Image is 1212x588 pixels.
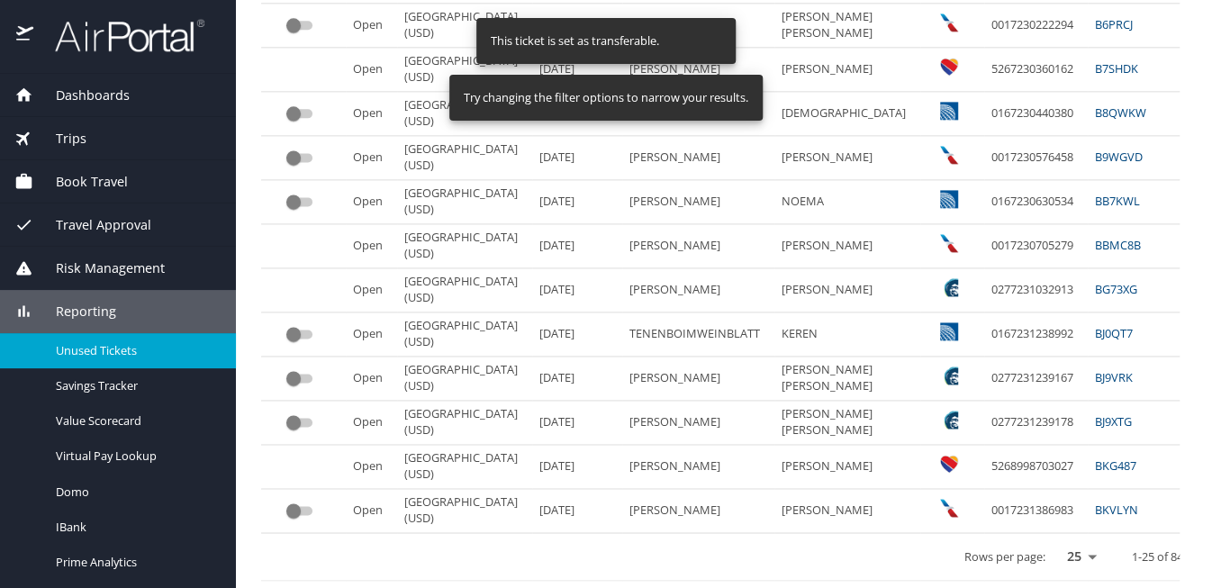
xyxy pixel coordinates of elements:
[16,18,35,53] img: icon-airportal.png
[940,58,958,76] img: Southwest Airlines
[33,302,116,321] span: Reporting
[346,136,397,180] td: Open
[940,190,958,208] img: United Airlines
[964,550,1045,562] p: Rows per page:
[397,268,532,312] td: [GEOGRAPHIC_DATA] (USD)
[622,357,774,401] td: [PERSON_NAME]
[397,180,532,224] td: [GEOGRAPHIC_DATA] (USD)
[622,489,774,533] td: [PERSON_NAME]
[397,92,532,136] td: [GEOGRAPHIC_DATA] (USD)
[397,224,532,268] td: [GEOGRAPHIC_DATA] (USD)
[56,377,214,394] span: Savings Tracker
[940,366,958,384] img: Alaska Airlines
[940,278,958,296] img: Alaska Airlines
[532,312,622,357] td: [DATE]
[56,519,214,536] span: IBank
[346,489,397,533] td: Open
[1095,60,1138,77] a: B7SHDK
[622,136,774,180] td: [PERSON_NAME]
[56,484,214,501] span: Domo
[622,224,774,268] td: [PERSON_NAME]
[346,224,397,268] td: Open
[397,48,532,92] td: [GEOGRAPHIC_DATA] (USD)
[33,86,130,105] span: Dashboards
[35,18,204,53] img: airportal-logo.png
[940,234,958,252] img: American Airlines
[1095,104,1146,121] a: B8QWKW
[774,268,920,312] td: [PERSON_NAME]
[1095,369,1133,385] a: BJ9VRK
[346,4,397,48] td: Open
[984,445,1088,489] td: 5268998703027
[984,268,1088,312] td: 0277231032913
[984,4,1088,48] td: 0017230222294
[940,146,958,164] img: American Airlines
[622,312,774,357] td: TENENBOIMWEINBLATT
[397,357,532,401] td: [GEOGRAPHIC_DATA] (USD)
[346,268,397,312] td: Open
[1095,16,1133,32] a: B6PRCJ
[774,312,920,357] td: KEREN
[940,411,958,429] img: Alaska Airlines
[33,258,165,278] span: Risk Management
[774,48,920,92] td: [PERSON_NAME]
[774,401,920,445] td: [PERSON_NAME] [PERSON_NAME]
[774,445,920,489] td: [PERSON_NAME]
[33,129,86,149] span: Trips
[622,268,774,312] td: [PERSON_NAME]
[56,342,214,359] span: Unused Tickets
[774,180,920,224] td: NOEMA
[940,455,958,473] img: Southwest Airlines
[940,14,958,32] img: American Airlines
[397,136,532,180] td: [GEOGRAPHIC_DATA] (USD)
[1095,281,1137,297] a: BG73XG
[532,4,622,48] td: [DATE]
[1095,325,1133,341] a: BJ0QT7
[940,322,958,340] img: United Airlines
[532,268,622,312] td: [DATE]
[774,357,920,401] td: [PERSON_NAME] [PERSON_NAME]
[397,401,532,445] td: [GEOGRAPHIC_DATA] (USD)
[56,412,214,430] span: Value Scorecard
[984,312,1088,357] td: 0167231238992
[622,445,774,489] td: [PERSON_NAME]
[984,180,1088,224] td: 0167230630534
[532,136,622,180] td: [DATE]
[397,4,532,48] td: [GEOGRAPHIC_DATA] (USD)
[464,80,748,115] div: Try changing the filter options to narrow your results.
[774,4,920,48] td: [PERSON_NAME] [PERSON_NAME]
[984,401,1088,445] td: 0277231239178
[984,489,1088,533] td: 0017231386983
[622,180,774,224] td: [PERSON_NAME]
[532,401,622,445] td: [DATE]
[1095,149,1143,165] a: B9WGVD
[346,445,397,489] td: Open
[1095,457,1136,474] a: BKG487
[532,224,622,268] td: [DATE]
[984,357,1088,401] td: 0277231239167
[346,48,397,92] td: Open
[774,136,920,180] td: [PERSON_NAME]
[774,489,920,533] td: [PERSON_NAME]
[622,4,774,48] td: [PERSON_NAME]
[33,215,151,235] span: Travel Approval
[984,48,1088,92] td: 5267230360162
[984,224,1088,268] td: 0017230705279
[532,357,622,401] td: [DATE]
[346,357,397,401] td: Open
[774,92,920,136] td: [DEMOGRAPHIC_DATA]
[346,312,397,357] td: Open
[532,180,622,224] td: [DATE]
[940,102,958,120] img: United Airlines
[397,445,532,489] td: [GEOGRAPHIC_DATA] (USD)
[33,172,128,192] span: Book Travel
[984,92,1088,136] td: 0167230440380
[532,445,622,489] td: [DATE]
[774,224,920,268] td: [PERSON_NAME]
[1095,502,1138,518] a: BKVLYN
[56,448,214,465] span: Virtual Pay Lookup
[346,401,397,445] td: Open
[1095,193,1140,209] a: BB7KWL
[397,489,532,533] td: [GEOGRAPHIC_DATA] (USD)
[1053,543,1103,570] select: rows per page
